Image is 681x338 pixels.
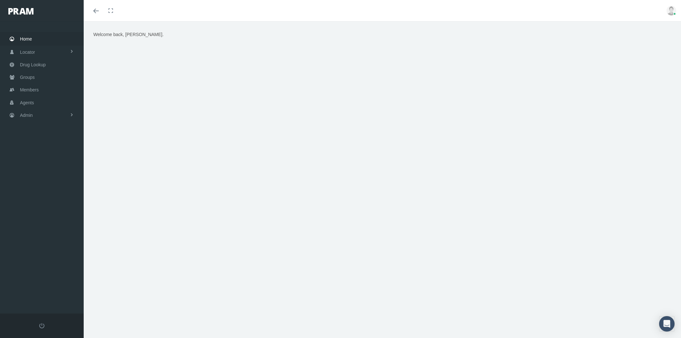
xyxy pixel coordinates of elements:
span: Locator [20,46,35,58]
span: Agents [20,97,34,109]
div: Open Intercom Messenger [659,316,675,332]
span: Members [20,84,39,96]
span: Welcome back, [PERSON_NAME]. [93,32,163,37]
span: Admin [20,109,33,121]
img: user-placeholder.jpg [667,6,676,15]
img: PRAM_20_x_78.png [8,8,33,14]
span: Groups [20,71,35,83]
span: Home [20,33,32,45]
span: Drug Lookup [20,59,46,71]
